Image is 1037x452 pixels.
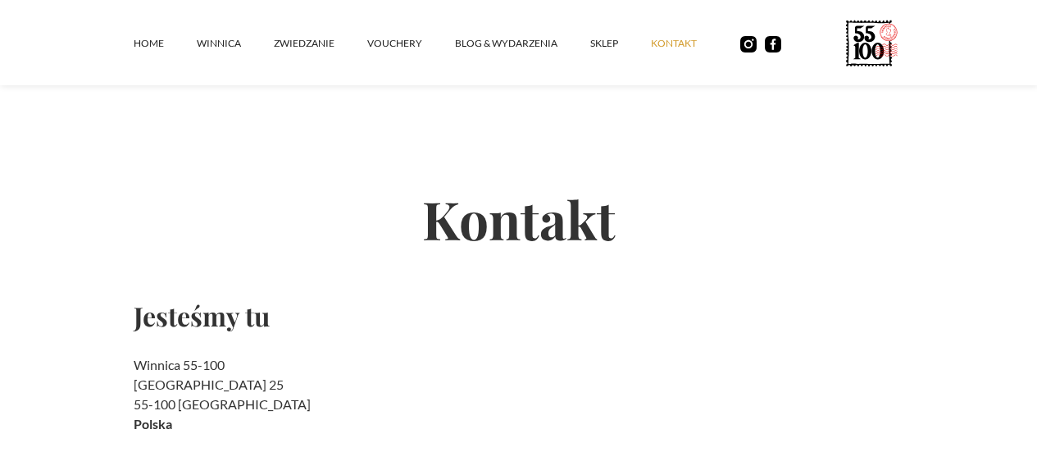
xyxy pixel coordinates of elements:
h2: Kontakt [134,135,904,303]
h2: Winnica 55-100 [GEOGRAPHIC_DATA] 25 55-100 [GEOGRAPHIC_DATA] [134,355,458,434]
a: Home [134,19,197,68]
a: SKLEP [590,19,651,68]
a: vouchery [367,19,455,68]
h2: Jesteśmy tu [134,303,458,329]
a: kontakt [651,19,730,68]
a: Blog & Wydarzenia [455,19,590,68]
a: winnica [197,19,274,68]
strong: Polska [134,416,172,431]
a: ZWIEDZANIE [274,19,367,68]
